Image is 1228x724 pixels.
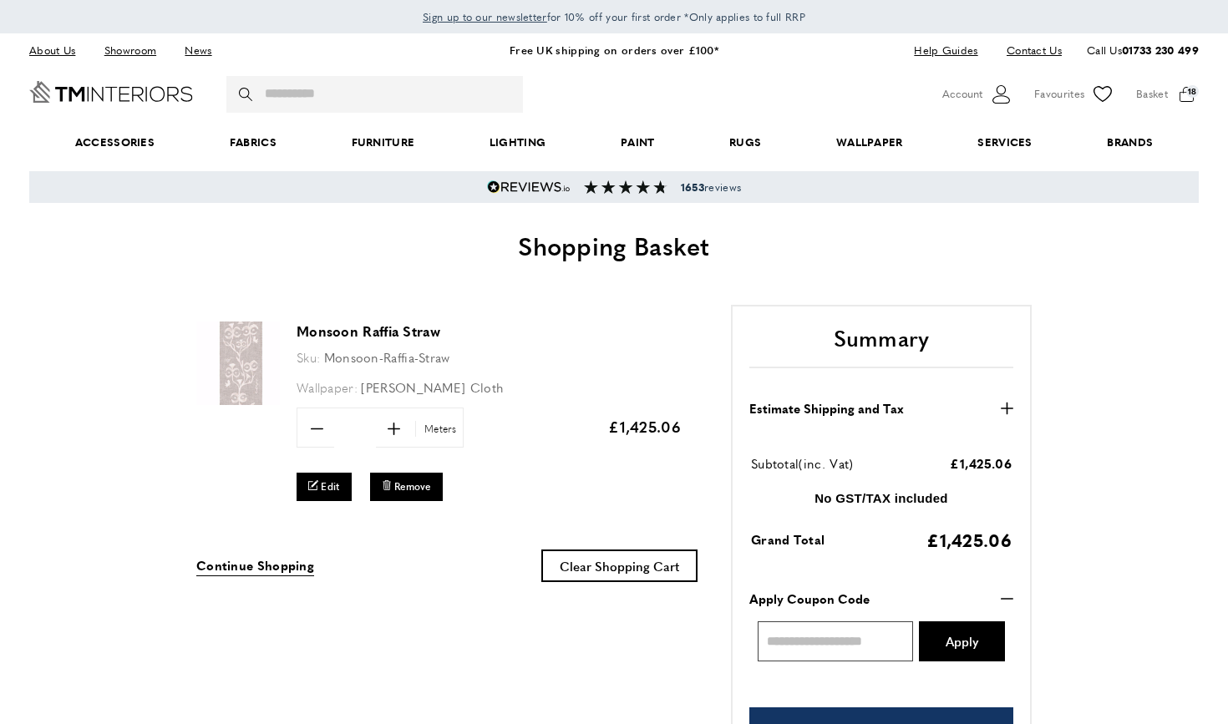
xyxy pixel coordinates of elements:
[423,9,547,24] span: Sign up to our newsletter
[946,635,978,647] span: Apply
[394,479,431,494] span: Remove
[38,117,192,168] span: Accessories
[297,378,358,396] span: Wallpaper:
[1122,42,1199,58] a: 01733 230 499
[901,39,990,62] a: Help Guides
[297,321,440,341] a: Monsoon Raffia Straw
[1034,82,1115,107] a: Favourites
[751,454,799,472] span: Subtotal
[324,348,450,366] span: Monsoon-Raffia-Straw
[994,39,1062,62] a: Contact Us
[749,398,1013,418] button: Estimate Shipping and Tax
[196,556,314,574] span: Continue Shopping
[487,180,571,194] img: Reviews.io 5 stars
[518,227,710,263] span: Shopping Basket
[1087,42,1199,59] p: Call Us
[415,421,461,437] span: Meters
[452,117,583,168] a: Lighting
[541,549,698,582] button: Clear Shopping Cart
[423,9,805,24] span: for 10% off your first order *Only applies to full RRP
[799,117,940,168] a: Wallpaper
[926,527,1012,552] span: £1,425.06
[92,39,169,62] a: Showroom
[29,81,193,103] a: Go to Home page
[196,393,280,408] a: Monsoon Raffia Straw
[1070,117,1190,168] a: Brands
[692,117,799,168] a: Rugs
[239,76,256,113] button: Search
[749,589,1013,609] button: Apply Coupon Code
[560,557,679,575] span: Clear Shopping Cart
[608,416,681,437] span: £1,425.06
[942,85,982,103] span: Account
[370,473,443,500] button: Remove Monsoon Raffia Straw
[583,117,692,168] a: Paint
[196,555,314,576] a: Continue Shopping
[681,180,741,194] span: reviews
[749,398,904,418] strong: Estimate Shipping and Tax
[510,42,718,58] a: Free UK shipping on orders over £100*
[423,8,547,25] a: Sign up to our newsletter
[1034,85,1084,103] span: Favourites
[314,117,452,168] a: Furniture
[584,180,667,194] img: Reviews section
[799,454,853,472] span: (inc. Vat)
[361,378,504,396] span: [PERSON_NAME] Cloth
[297,348,320,366] span: Sku:
[681,180,704,195] strong: 1653
[192,117,314,168] a: Fabrics
[321,479,339,494] span: Edit
[919,621,1005,661] button: Apply
[29,39,88,62] a: About Us
[814,491,948,505] strong: No GST/TAX included
[172,39,224,62] a: News
[196,321,280,405] img: Monsoon Raffia Straw
[749,323,1013,368] h2: Summary
[941,117,1070,168] a: Services
[297,473,352,500] a: Edit Monsoon Raffia Straw
[942,82,1013,107] button: Customer Account
[749,589,870,609] strong: Apply Coupon Code
[751,530,825,548] span: Grand Total
[950,454,1012,472] span: £1,425.06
